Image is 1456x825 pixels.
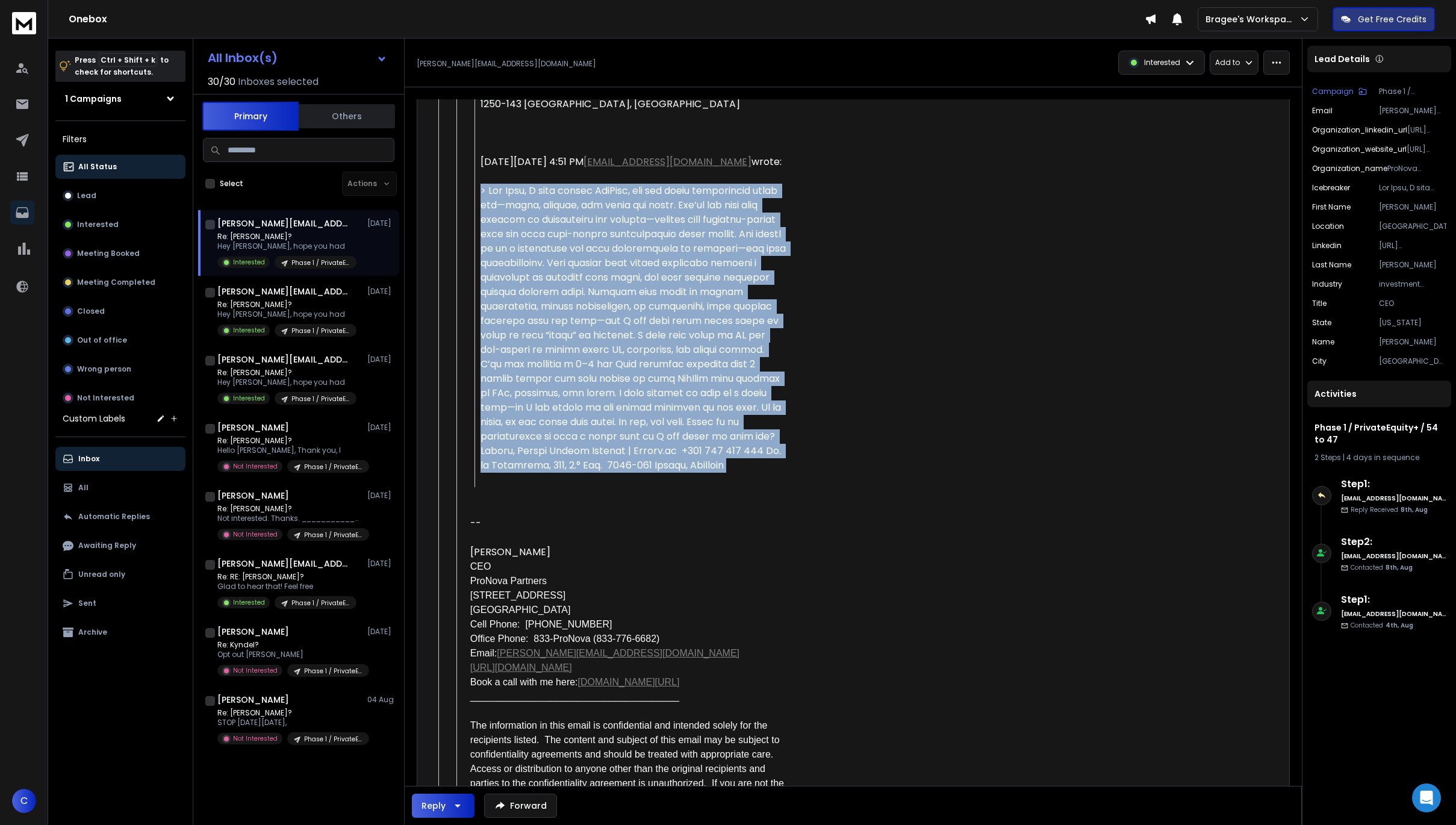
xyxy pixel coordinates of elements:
p: Re: [PERSON_NAME]? [217,504,362,514]
button: Awaiting Reply [55,534,185,558]
h6: Step 2 : [1341,535,1446,549]
div: ProNova Partners [STREET_ADDRESS] [GEOGRAPHIC_DATA] Cell Phone: [PHONE_NUMBER] Office Phone: 833-... [470,574,786,661]
h1: [PERSON_NAME] [217,626,289,638]
button: Not Interested [55,386,185,410]
p: Hey [PERSON_NAME], hope you had [217,378,356,387]
p: [PERSON_NAME][EMAIL_ADDRESS][DOMAIN_NAME] [417,59,596,69]
p: name [1312,337,1334,347]
p: Glad to hear that! Feel free [217,582,356,591]
p: [GEOGRAPHIC_DATA][PERSON_NAME] [1379,356,1446,366]
p: Re: [PERSON_NAME]? [217,300,356,310]
p: Phase 1 / PrivateEquity+ / 54 to 47 [304,735,362,744]
p: Not Interested [233,462,278,471]
button: Meeting Booked [55,241,185,266]
h6: [EMAIL_ADDRESS][DOMAIN_NAME] [1341,609,1446,618]
p: Not Interested [77,393,134,403]
button: All Inbox(s) [198,46,397,70]
button: Inbox [55,447,185,471]
p: CEO [1379,299,1446,308]
a: [EMAIL_ADDRESS][DOMAIN_NAME] [583,155,751,169]
p: STOP [DATE][DATE], [217,718,362,727]
p: Press to check for shortcuts. [75,54,169,78]
p: Phase 1 / PrivateEquity+ / 54 to 47 [291,394,349,403]
button: Meeting Completed [55,270,185,294]
p: Not interested. Thanks. ________________________________ From: [217,514,362,523]
p: [US_STATE] [1379,318,1446,328]
div: | [1314,453,1444,462]
p: Email [1312,106,1333,116]
p: Add to [1215,58,1240,67]
a: [URL][DOMAIN_NAME] [470,662,572,673]
p: Not Interested [233,666,278,675]
button: Wrong person [55,357,185,381]
p: [URL][DOMAIN_NAME] [1407,145,1446,154]
p: [DATE] [367,627,394,637]
p: investment banking [1379,279,1446,289]
p: Phase 1 / PrivateEquity+ / 54 to 47 [1379,87,1446,96]
p: [URL][DOMAIN_NAME] [1407,125,1446,135]
label: Select [220,179,243,188]
button: All Status [55,155,185,179]
div: [PERSON_NAME] [470,531,786,559]
p: Interested [233,326,265,335]
p: Phase 1 / PrivateEquity+ / 54 to 47 [304,462,362,472]
p: Opt out [PERSON_NAME] [217,650,362,659]
span: 30 / 30 [208,75,235,89]
p: Campaign [1312,87,1354,96]
p: Re: Kyndel? [217,640,362,650]
div: Open Intercom Messenger [1412,783,1441,812]
p: Phase 1 / PrivateEquity+ / 54 to 47 [291,326,349,335]
span: 2 Steps [1314,452,1341,462]
p: Interested [233,598,265,607]
button: Out of office [55,328,185,352]
p: industry [1312,279,1342,289]
h6: [EMAIL_ADDRESS][DOMAIN_NAME] [1341,494,1446,503]
button: All [55,476,185,500]
p: First Name [1312,202,1351,212]
h3: Filters [55,131,185,148]
button: Reply [412,794,474,818]
h1: Phase 1 / PrivateEquity+ / 54 to 47 [1314,422,1444,446]
p: Wrong person [77,364,131,374]
p: title [1312,299,1327,308]
h1: [PERSON_NAME][EMAIL_ADDRESS][DOMAIN_NAME] [217,217,350,229]
h1: All Inbox(s) [208,52,278,64]
button: Get Free Credits [1333,7,1435,31]
div: Reply [422,800,446,812]
p: linkedin [1312,241,1342,251]
p: ProNova Partners [1387,164,1446,173]
span: 8th, Aug [1386,563,1413,572]
p: Meeting Completed [77,278,155,287]
button: C [12,789,36,813]
p: [PERSON_NAME][EMAIL_ADDRESS][DOMAIN_NAME] [1379,106,1446,116]
button: Sent [55,591,185,615]
img: logo [12,12,36,34]
button: Campaign [1312,87,1367,96]
button: Others [299,103,395,129]
h6: [EMAIL_ADDRESS][DOMAIN_NAME] [1341,552,1446,561]
p: Automatic Replies [78,512,150,521]
span: 4 days in sequence [1346,452,1419,462]
div: CEO [470,559,786,574]
h3: Inboxes selected [238,75,319,89]
h1: [PERSON_NAME][EMAIL_ADDRESS][DOMAIN_NAME] [217,558,350,570]
p: location [1312,222,1344,231]
h1: [PERSON_NAME] [217,422,289,434]
button: Automatic Replies [55,505,185,529]
span: 4th, Aug [1386,621,1413,630]
button: Primary [202,102,299,131]
p: Re: RE: [PERSON_NAME]? [217,572,356,582]
button: Lead [55,184,185,208]
p: Archive [78,627,107,637]
p: All Status [78,162,117,172]
p: Interested [1144,58,1180,67]
p: Bragee's Workspace [1206,13,1299,25]
p: All [78,483,89,493]
p: Hello [PERSON_NAME], Thank you, I [217,446,362,455]
p: Hey [PERSON_NAME], hope you had [217,241,356,251]
p: Lead Details [1314,53,1370,65]
p: Phase 1 / PrivateEquity+ / 54 to 47 [291,599,349,608]
p: organization_linkedin_url [1312,125,1407,135]
span: -- [470,516,481,530]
